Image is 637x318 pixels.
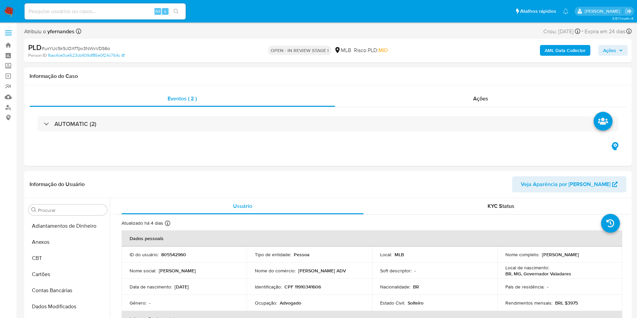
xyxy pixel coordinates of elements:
[130,252,158,258] p: ID do usuário :
[547,284,548,290] p: -
[233,202,252,210] span: Usuário
[585,8,623,14] p: yngrid.fernandes@mercadolivre.com
[540,45,590,56] button: AML Data Collector
[255,284,282,290] p: Identificação :
[30,181,85,188] h1: Informação do Usuário
[505,284,544,290] p: País de residência :
[334,47,351,54] div: MLB
[488,202,514,210] span: KYC Status
[505,300,552,306] p: Rendimentos mensais :
[380,300,405,306] p: Estado Civil :
[380,252,392,258] p: Local :
[24,28,75,35] span: Atribuiu o
[298,268,346,274] p: [PERSON_NAME] ADV
[294,252,310,258] p: Pessoa
[26,266,110,282] button: Cartões
[543,27,580,36] div: Criou: [DATE]
[563,8,568,14] a: Notificações
[585,28,625,35] span: Expira em 24 dias
[521,176,610,192] span: Veja Aparência por [PERSON_NAME]
[542,252,579,258] p: [PERSON_NAME]
[168,95,197,102] span: Eventos ( 2 )
[395,252,404,258] p: MLB
[130,284,172,290] p: Data de nascimento :
[149,300,150,306] p: -
[603,45,616,56] span: Ações
[122,230,622,246] th: Dados pessoais
[280,300,301,306] p: Advogado
[26,282,110,299] button: Contas Bancárias
[31,207,37,213] button: Procurar
[408,300,423,306] p: Solteiro
[598,45,628,56] button: Ações
[255,252,291,258] p: Tipo de entidade :
[42,45,110,52] span: # uxYUc5k9JOXfTpv3NWvVDS6o
[255,300,277,306] p: Ocupação :
[380,268,412,274] p: Soft descriptor :
[175,284,189,290] p: [DATE]
[380,284,410,290] p: Nacionalidade :
[505,265,549,271] p: Local de nascimento :
[46,28,75,35] b: yfernandes
[512,176,626,192] button: Veja Aparência por [PERSON_NAME]
[48,52,125,58] a: fbac4ce0ce523cb409df85e0f24c764c
[26,234,110,250] button: Anexos
[38,207,104,213] input: Procurar
[505,271,571,277] p: BR, MG, Governador Valadares
[130,300,146,306] p: Gênero :
[38,116,618,132] div: AUTOMATIC (2)
[54,120,96,128] h3: AUTOMATIC (2)
[284,284,321,290] p: CPF 11910341606
[255,268,295,274] p: Nome do comércio :
[28,52,47,58] b: Person ID
[28,42,42,53] b: PLD
[159,268,196,274] p: [PERSON_NAME]
[161,252,186,258] p: 805542960
[625,8,632,15] a: Sair
[555,300,578,306] p: BRL $3975
[25,7,186,16] input: Pesquise usuários ou casos...
[378,46,388,54] span: MID
[545,45,586,56] b: AML Data Collector
[520,8,556,15] span: Atalhos rápidos
[268,46,331,55] p: OPEN - IN REVIEW STAGE I
[169,7,183,16] button: search-icon
[26,250,110,266] button: CBT
[122,220,163,226] p: Atualizado há 4 dias
[155,8,161,14] span: Alt
[130,268,156,274] p: Nome social :
[354,47,388,54] span: Risco PLD:
[473,95,488,102] span: Ações
[582,27,583,36] span: -
[505,252,539,258] p: Nome completo :
[26,218,110,234] button: Adiantamentos de Dinheiro
[30,73,626,80] h1: Informação do Caso
[164,8,166,14] span: s
[26,299,110,315] button: Dados Modificados
[414,268,416,274] p: -
[413,284,419,290] p: BR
